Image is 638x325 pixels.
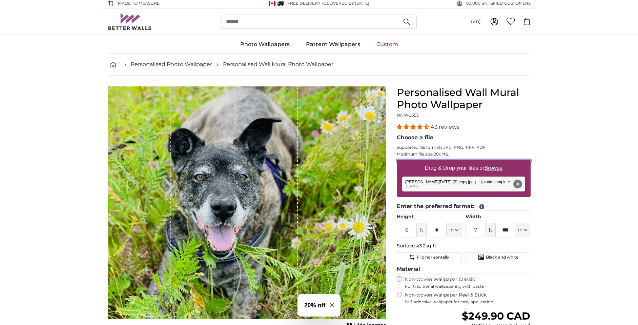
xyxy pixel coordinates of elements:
legend: Enter the preferred format: [397,202,531,211]
span: in [518,227,522,233]
span: ft [417,223,426,237]
span: Black and white [486,255,518,260]
button: Black and white [466,252,530,262]
a: Personalised Wall Mural Photo Wallpaper [223,60,333,68]
p: Surface: [397,243,531,249]
span: Flip horizontally [417,255,449,260]
span: Self-adhesive wallpaper for easy application [405,299,531,305]
a: Photo Wallpapers [232,36,298,53]
span: 43 reviews [431,124,459,130]
span: 43.2sq ft [416,243,436,249]
span: 60,000 SATISFIED CUSTOMERS [466,0,531,6]
span: For traditional wallpapering with paste [405,284,531,289]
span: FREE delivery! [287,1,322,6]
label: Non-woven Wallpaper Peel & Stick [405,292,531,305]
span: - [322,1,369,6]
span: Nr. WQ553 [397,113,419,118]
span: Delivered by [DATE] [323,1,369,6]
label: Drag & Drop your files or [422,161,505,175]
span: 4.40 stars [397,124,431,130]
label: Height [397,214,461,220]
button: Flip horizontally [397,252,461,262]
button: in [515,223,530,237]
button: (en) [466,16,486,28]
span: $249.90 CAD [462,310,530,322]
button: in [447,223,461,237]
span: Made to Measure [118,0,160,6]
span: ft [486,223,495,237]
u: Browse [485,165,502,171]
legend: Material [397,265,531,273]
img: Betterwalls [108,13,152,30]
img: Canada [269,1,275,6]
p: Maximum file size 200MB. [397,151,531,157]
label: Width [466,214,530,220]
a: Personalised Photo Wallpaper [131,60,212,68]
a: Custom [368,36,406,53]
p: Supported file formats JPG, PNG, TIFF, PDF [397,145,531,150]
legend: Choose a file [397,134,531,142]
h1: Personalised Wall Mural Photo Wallpaper [397,86,531,111]
a: Pattern Wallpapers [298,36,368,53]
span: in [449,227,454,233]
nav: breadcrumbs [108,54,531,76]
label: Non-woven Wallpaper Classic [405,276,531,289]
